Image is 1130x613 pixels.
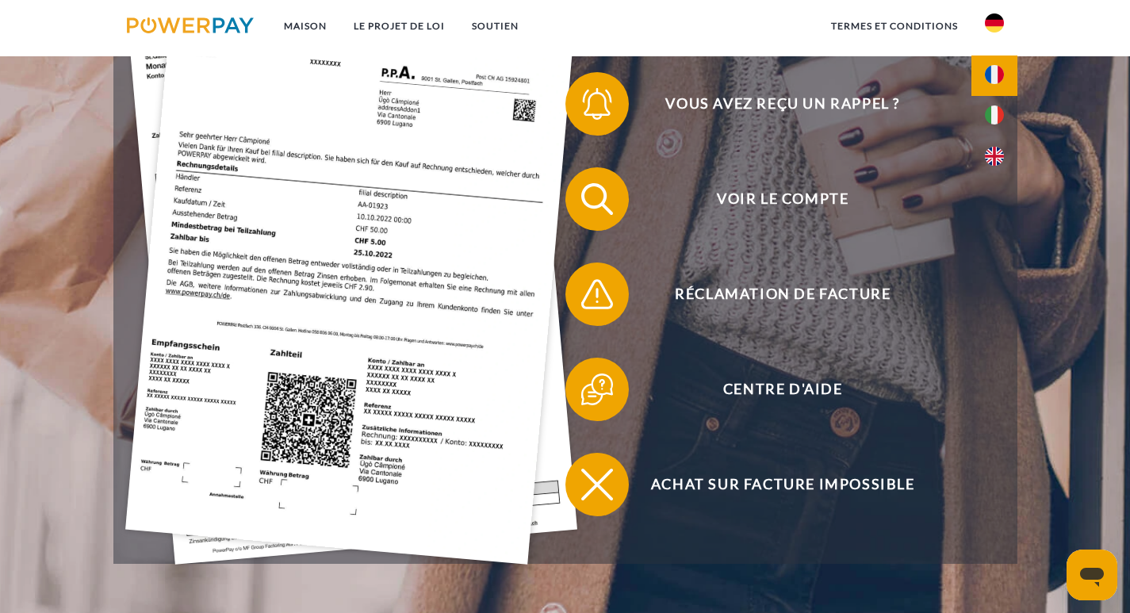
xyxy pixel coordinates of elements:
[717,190,848,207] font: Voir le compte
[985,13,1004,33] img: de
[472,20,519,32] font: SOUTIEN
[565,72,978,136] button: Vous avez reçu un rappel ?
[565,262,978,326] button: Réclamation de facture
[577,465,617,504] img: qb_close.svg
[723,380,843,397] font: Centre d'aide
[340,12,458,40] a: LE PROJET DE LOI
[1067,550,1117,600] iframe: Schaltfläche zum Öffnen des Messaging-Fensters
[354,20,445,32] font: LE PROJET DE LOI
[127,17,255,33] img: logo-powerpay.svg
[577,179,617,219] img: qb_search.svg
[665,94,900,112] font: Vous avez reçu un rappel ?
[577,274,617,314] img: qb_warning.svg
[985,65,1004,84] img: fr
[818,12,971,40] a: termes et conditions
[565,358,978,421] button: Centre d'aide
[985,105,1004,125] img: il
[565,453,978,516] button: Achat sur facture impossible
[577,370,617,409] img: qb_help.svg
[270,12,340,40] a: Maison
[565,167,978,231] button: Voir le compte
[675,285,891,302] font: Réclamation de facture
[651,475,915,492] font: Achat sur facture impossible
[577,84,617,124] img: qb_bell.svg
[284,20,327,32] font: Maison
[458,12,532,40] a: SOUTIEN
[985,147,1004,166] img: en
[831,20,958,32] font: termes et conditions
